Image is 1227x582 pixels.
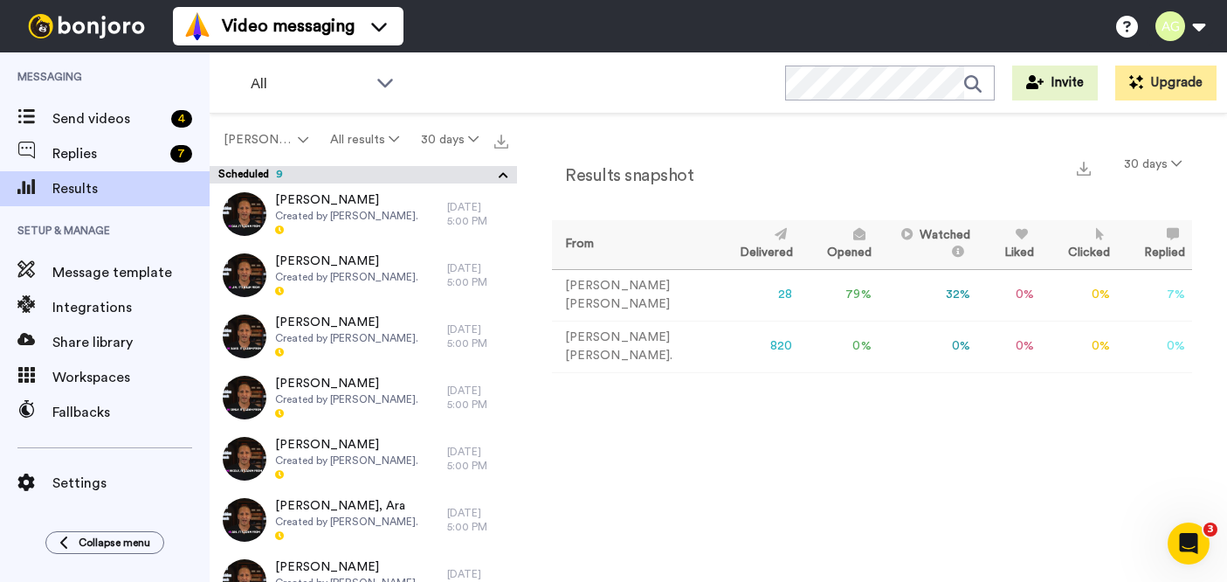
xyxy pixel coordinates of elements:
span: Fallbacks [52,402,210,423]
time: [DATE] 5:00 PM [447,447,487,471]
a: [PERSON_NAME]Created by [PERSON_NAME].[DATE] 5:00 PM [210,245,517,306]
time: [DATE] 5:00 PM [447,202,487,226]
td: 28 [713,269,800,321]
button: 30 days [410,124,489,156]
button: Export all results that match these filters now. [489,127,514,153]
td: 32 % [879,269,977,321]
iframe: Intercom live chat [1168,523,1210,565]
button: 30 days [1113,149,1192,180]
div: 7 [170,145,192,163]
span: [PERSON_NAME] [275,436,418,454]
span: [PERSON_NAME], Ara [275,497,418,515]
img: dfe6343a-fbd0-4900-8ee6-c0ca70723345-thumb.jpg [223,437,266,481]
a: [PERSON_NAME]Created by [PERSON_NAME].[DATE] 5:00 PM [210,306,517,367]
img: bj-logo-header-white.svg [21,14,152,38]
span: Created by [PERSON_NAME]. [275,392,418,406]
span: Settings [52,473,210,494]
span: Created by [PERSON_NAME]. [275,209,418,223]
span: Created by [PERSON_NAME]. [275,331,418,345]
span: Share library [52,332,210,353]
span: Created by [PERSON_NAME]. [275,270,418,284]
a: [PERSON_NAME]Created by [PERSON_NAME].[DATE] 5:00 PM [210,367,517,428]
span: Workspaces [52,367,210,388]
span: [PERSON_NAME] [275,191,418,209]
th: Replied [1117,220,1192,269]
button: All results [320,124,410,156]
img: vm-color.svg [183,12,211,40]
span: 3 [1203,523,1217,537]
th: From [552,220,713,269]
span: Integrations [52,297,210,318]
a: [PERSON_NAME]Created by [PERSON_NAME].[DATE] 5:00 PM [210,184,517,245]
span: [PERSON_NAME] [275,375,418,392]
span: Send videos [52,108,164,129]
img: 9bd62151-ee84-4eb9-9553-7c6b7a82b5fc-thumb.jpg [223,253,266,297]
button: Export a summary of each team member’s results that match this filter now. [1072,155,1096,180]
span: Created by [PERSON_NAME]. [275,454,418,468]
a: [PERSON_NAME], AraCreated by [PERSON_NAME].[DATE] 5:00 PM [210,489,517,551]
td: 0 % [800,321,879,372]
time: [DATE] 5:00 PM [447,324,487,349]
span: [PERSON_NAME] [275,558,418,576]
th: Opened [800,220,879,269]
span: Message template [52,262,210,283]
span: [PERSON_NAME]. [224,131,294,149]
div: 4 [171,110,192,128]
button: Invite [1012,66,1098,100]
img: 7cdd5dfd-1b15-4d08-81f5-1706c1a41f22-thumb.jpg [223,376,266,419]
td: 7 % [1117,269,1192,321]
td: 0 % [1041,321,1117,372]
span: Video messaging [222,14,355,38]
span: All [251,73,368,94]
a: [PERSON_NAME]Created by [PERSON_NAME].[DATE] 5:00 PM [210,428,517,489]
span: Collapse menu [79,536,150,550]
button: [PERSON_NAME]. [213,124,320,156]
button: Collapse menu [45,531,164,554]
time: [DATE] 5:00 PM [447,263,487,288]
h2: Results snapshot [552,166,693,185]
td: [PERSON_NAME] [PERSON_NAME]. [552,321,713,372]
time: [DATE] 5:00 PM [447,508,487,532]
img: d10214a7-74d4-449b-b041-d9b305d2c14e-thumb.jpg [223,315,266,358]
span: [PERSON_NAME] [275,314,418,331]
th: Liked [977,220,1041,269]
span: Scheduled [218,169,283,179]
button: Upgrade [1115,66,1217,100]
th: Delivered [713,220,800,269]
td: 0 % [977,321,1041,372]
img: fff237e0-40da-416a-bf59-d503dac10ec6-thumb.jpg [223,498,266,542]
td: 0 % [1041,269,1117,321]
img: export.svg [1077,162,1091,176]
td: 79 % [800,269,879,321]
span: 9 [269,169,283,179]
span: Replies [52,143,163,164]
img: export.svg [494,135,508,149]
button: Scheduled9 [218,166,517,185]
td: 0 % [977,269,1041,321]
span: [PERSON_NAME] [275,253,418,270]
th: Clicked [1041,220,1117,269]
span: Created by [PERSON_NAME]. [275,515,418,529]
td: 0 % [879,321,977,372]
span: Results [52,178,210,199]
td: 0 % [1117,321,1192,372]
th: Watched [879,220,977,269]
time: [DATE] 5:00 PM [447,385,487,410]
td: [PERSON_NAME] [PERSON_NAME] [552,269,713,321]
img: 4e6684c3-6b1d-4377-a621-607d90284ff4-thumb.jpg [223,192,266,236]
td: 820 [713,321,800,372]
